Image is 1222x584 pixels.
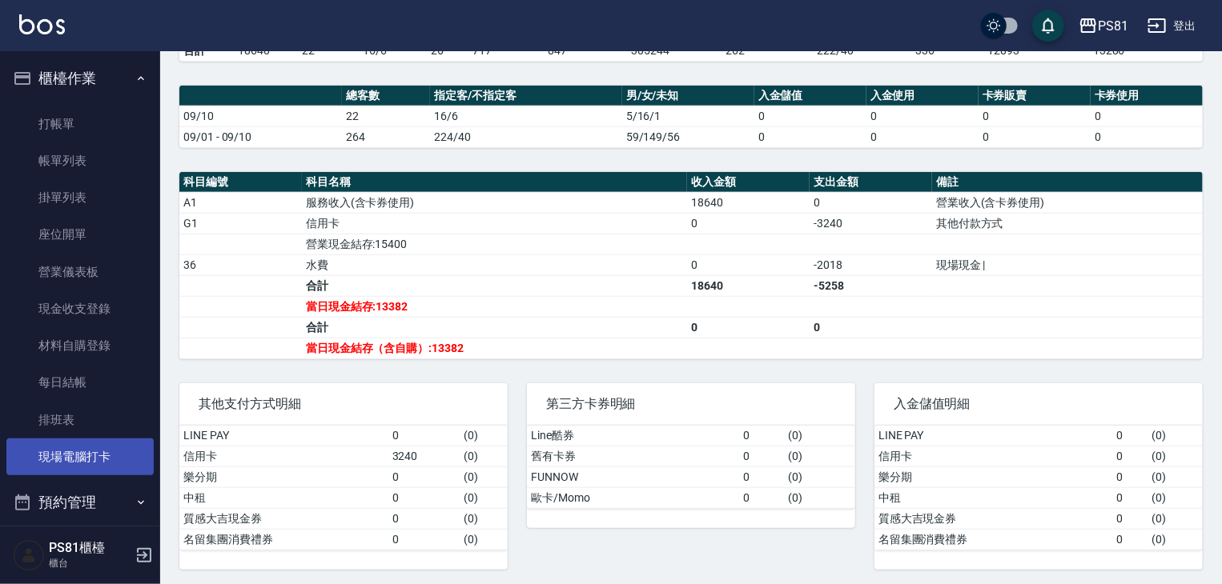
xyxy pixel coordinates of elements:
[785,446,855,466] td: ( 0 )
[1113,426,1148,446] td: 0
[874,529,1113,550] td: 名留集團消費禮券
[302,275,687,296] td: 合計
[342,126,430,147] td: 264
[739,446,785,466] td: 0
[622,126,754,147] td: 59/149/56
[687,172,810,193] th: 收入金額
[179,172,1203,359] table: a dense table
[810,172,932,193] th: 支出金額
[49,556,131,570] p: 櫃台
[6,58,154,99] button: 櫃檯作業
[179,192,302,213] td: A1
[1148,426,1203,446] td: ( 0 )
[874,446,1113,466] td: 信用卡
[622,86,754,106] th: 男/女/未知
[179,529,388,550] td: 名留集團消費禮券
[754,86,866,106] th: 入金儲值
[179,254,302,275] td: 36
[1113,466,1148,487] td: 0
[1148,466,1203,487] td: ( 0 )
[302,317,687,338] td: 合計
[932,254,1203,275] td: 現場現金 |
[388,466,460,487] td: 0
[874,426,1113,446] td: LINE PAY
[932,172,1203,193] th: 備註
[6,402,154,438] a: 排班表
[1098,16,1128,36] div: PS81
[687,192,810,213] td: 18640
[527,426,739,446] td: Line酷券
[460,466,508,487] td: ( 0 )
[527,487,739,508] td: 歐卡/Momo
[342,86,430,106] th: 總客數
[179,426,388,446] td: LINE PAY
[6,364,154,401] a: 每日結帳
[6,254,154,290] a: 營業儀表板
[388,446,460,466] td: 3240
[622,106,754,126] td: 5/16/1
[785,466,855,487] td: ( 0 )
[460,529,508,550] td: ( 0 )
[6,216,154,253] a: 座位開單
[302,172,687,193] th: 科目名稱
[754,106,866,126] td: 0
[1032,10,1064,42] button: save
[179,466,388,487] td: 樂分期
[739,487,785,508] td: 0
[866,126,979,147] td: 0
[179,126,342,147] td: 09/01 - 09/10
[1072,10,1135,42] button: PS81
[687,213,810,234] td: 0
[810,213,932,234] td: -3240
[6,290,154,327] a: 現金收支登錄
[179,106,342,126] td: 09/10
[460,426,508,446] td: ( 0 )
[302,296,687,317] td: 當日現金結存:13382
[430,126,622,147] td: 224/40
[527,466,739,487] td: FUNNOW
[13,539,45,571] img: Person
[687,254,810,275] td: 0
[687,275,810,296] td: 18640
[894,396,1184,412] span: 入金儲值明細
[527,426,855,509] table: a dense table
[1091,86,1203,106] th: 卡券使用
[754,126,866,147] td: 0
[739,466,785,487] td: 0
[932,192,1203,213] td: 營業收入(含卡券使用)
[1148,446,1203,466] td: ( 0 )
[1148,529,1203,550] td: ( 0 )
[1091,106,1203,126] td: 0
[388,529,460,550] td: 0
[388,487,460,508] td: 0
[739,426,785,446] td: 0
[388,508,460,529] td: 0
[179,508,388,529] td: 質感大吉現金券
[342,106,430,126] td: 22
[874,508,1113,529] td: 質感大吉現金券
[388,426,460,446] td: 0
[1141,11,1203,41] button: 登出
[874,426,1203,550] table: a dense table
[6,438,154,475] a: 現場電腦打卡
[302,234,687,254] td: 營業現金結存:15400
[1091,126,1203,147] td: 0
[1113,446,1148,466] td: 0
[979,106,1091,126] td: 0
[866,86,979,106] th: 入金使用
[1113,508,1148,529] td: 0
[527,446,739,466] td: 舊有卡券
[6,106,154,142] a: 打帳單
[979,86,1091,106] th: 卡券販賣
[1148,487,1203,508] td: ( 0 )
[874,487,1113,508] td: 中租
[302,254,687,275] td: 水費
[430,106,622,126] td: 16/6
[179,86,1203,148] table: a dense table
[874,466,1113,487] td: 樂分期
[810,317,932,338] td: 0
[460,508,508,529] td: ( 0 )
[6,142,154,179] a: 帳單列表
[179,446,388,466] td: 信用卡
[785,487,855,508] td: ( 0 )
